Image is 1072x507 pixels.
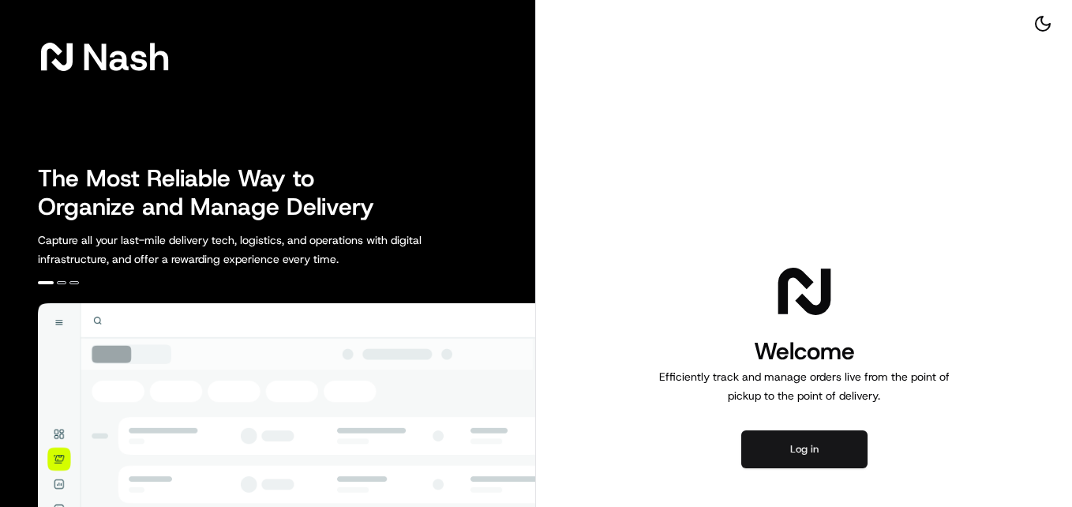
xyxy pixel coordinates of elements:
[741,430,868,468] button: Log in
[653,336,956,367] h1: Welcome
[653,367,956,405] p: Efficiently track and manage orders live from the point of pickup to the point of delivery.
[82,41,170,73] span: Nash
[38,231,493,269] p: Capture all your last-mile delivery tech, logistics, and operations with digital infrastructure, ...
[38,164,392,221] h2: The Most Reliable Way to Organize and Manage Delivery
